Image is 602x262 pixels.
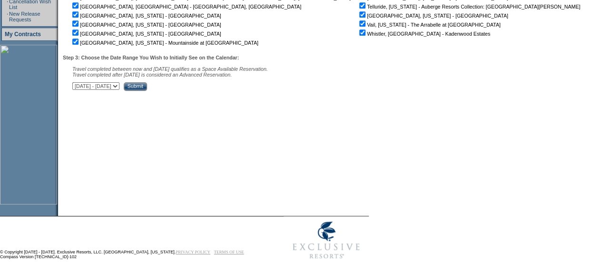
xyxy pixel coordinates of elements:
[357,31,490,37] nobr: Whistler, [GEOGRAPHIC_DATA] - Kadenwood Estates
[5,31,41,38] a: My Contracts
[70,22,221,28] nobr: [GEOGRAPHIC_DATA], [US_STATE] - [GEOGRAPHIC_DATA]
[63,55,239,60] b: Step 3: Choose the Date Range You Wish to Initially See on the Calendar:
[176,250,210,254] a: PRIVACY POLICY
[9,11,40,22] a: New Release Requests
[72,72,232,78] nobr: Travel completed after [DATE] is considered an Advanced Reservation.
[70,13,221,19] nobr: [GEOGRAPHIC_DATA], [US_STATE] - [GEOGRAPHIC_DATA]
[70,4,301,10] nobr: [GEOGRAPHIC_DATA], [GEOGRAPHIC_DATA] - [GEOGRAPHIC_DATA], [GEOGRAPHIC_DATA]
[357,22,501,28] nobr: Vail, [US_STATE] - The Arrabelle at [GEOGRAPHIC_DATA]
[70,40,258,46] nobr: [GEOGRAPHIC_DATA], [US_STATE] - Mountainside at [GEOGRAPHIC_DATA]
[7,11,8,22] td: ·
[124,82,147,91] input: Submit
[357,4,580,10] nobr: Telluride, [US_STATE] - Auberge Resorts Collection: [GEOGRAPHIC_DATA][PERSON_NAME]
[214,250,244,254] a: TERMS OF USE
[70,31,221,37] nobr: [GEOGRAPHIC_DATA], [US_STATE] - [GEOGRAPHIC_DATA]
[72,66,268,72] span: Travel completed between now and [DATE] qualifies as a Space Available Reservation.
[357,13,508,19] nobr: [GEOGRAPHIC_DATA], [US_STATE] - [GEOGRAPHIC_DATA]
